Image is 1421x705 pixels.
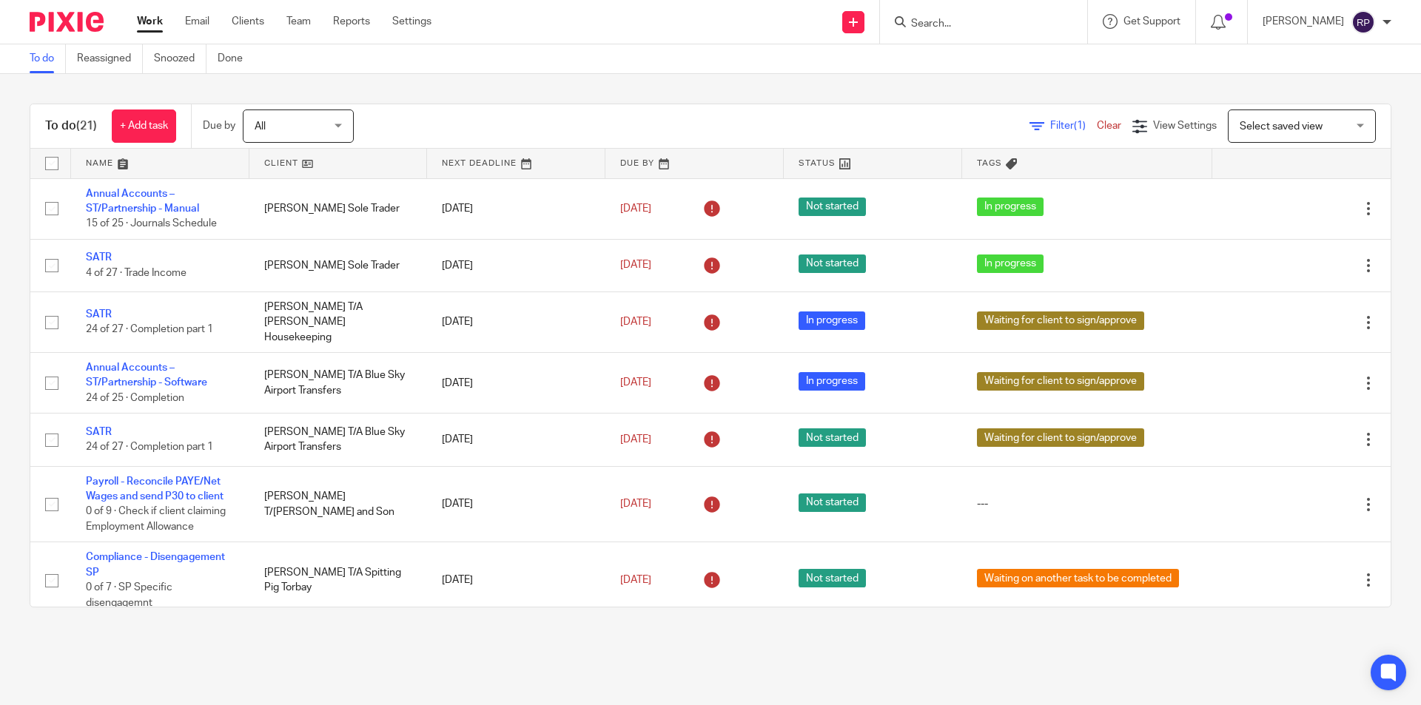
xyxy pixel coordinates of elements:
[137,14,163,29] a: Work
[799,428,866,447] span: Not started
[30,12,104,32] img: Pixie
[799,372,865,391] span: In progress
[1123,16,1180,27] span: Get Support
[86,427,112,437] a: SATR
[86,218,217,229] span: 15 of 25 · Journals Schedule
[799,493,866,512] span: Not started
[977,372,1144,391] span: Waiting for client to sign/approve
[86,582,172,608] span: 0 of 7 · SP Specific disengagemnt
[86,552,225,577] a: Compliance - Disengagement SP
[427,239,605,291] td: [DATE]
[1153,121,1217,131] span: View Settings
[427,466,605,542] td: [DATE]
[255,121,266,132] span: All
[249,414,428,466] td: [PERSON_NAME] T/A Blue Sky Airport Transfers
[232,14,264,29] a: Clients
[427,542,605,618] td: [DATE]
[620,377,651,388] span: [DATE]
[112,109,176,143] a: + Add task
[86,393,184,403] span: 24 of 25 · Completion
[86,442,213,453] span: 24 of 27 · Completion part 1
[799,311,865,330] span: In progress
[427,414,605,466] td: [DATE]
[86,309,112,320] a: SATR
[799,569,866,587] span: Not started
[620,499,651,509] span: [DATE]
[977,428,1144,447] span: Waiting for client to sign/approve
[30,44,66,73] a: To do
[76,120,97,132] span: (21)
[249,292,428,353] td: [PERSON_NAME] T/A [PERSON_NAME] Housekeeping
[620,434,651,445] span: [DATE]
[185,14,209,29] a: Email
[1050,121,1097,131] span: Filter
[249,178,428,239] td: [PERSON_NAME] Sole Trader
[333,14,370,29] a: Reports
[1074,121,1086,131] span: (1)
[1097,121,1121,131] a: Clear
[977,254,1044,273] span: In progress
[86,476,224,502] a: Payroll - Reconcile PAYE/Net Wages and send P30 to client
[799,198,866,216] span: Not started
[392,14,431,29] a: Settings
[86,189,199,214] a: Annual Accounts – ST/Partnership - Manual
[86,268,187,278] span: 4 of 27 · Trade Income
[249,239,428,291] td: [PERSON_NAME] Sole Trader
[249,542,428,618] td: [PERSON_NAME] T/A Spitting Pig Torbay
[620,575,651,585] span: [DATE]
[977,311,1144,330] span: Waiting for client to sign/approve
[427,178,605,239] td: [DATE]
[154,44,206,73] a: Snoozed
[249,466,428,542] td: [PERSON_NAME] T/[PERSON_NAME] and Son
[1351,10,1375,34] img: svg%3E
[977,496,1198,511] div: ---
[427,292,605,353] td: [DATE]
[77,44,143,73] a: Reassigned
[910,18,1043,31] input: Search
[620,260,651,271] span: [DATE]
[86,325,213,335] span: 24 of 27 · Completion part 1
[620,317,651,327] span: [DATE]
[1263,14,1344,29] p: [PERSON_NAME]
[203,118,235,133] p: Due by
[977,198,1044,216] span: In progress
[427,353,605,414] td: [DATE]
[86,252,112,263] a: SATR
[799,254,866,273] span: Not started
[977,569,1179,587] span: Waiting on another task to be completed
[86,507,226,533] span: 0 of 9 · Check if client claiming Employment Allowance
[249,353,428,414] td: [PERSON_NAME] T/A Blue Sky Airport Transfers
[620,203,651,214] span: [DATE]
[286,14,311,29] a: Team
[45,118,97,134] h1: To do
[86,362,207,388] a: Annual Accounts – ST/Partnership - Software
[977,159,1002,167] span: Tags
[1240,121,1323,132] span: Select saved view
[218,44,254,73] a: Done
